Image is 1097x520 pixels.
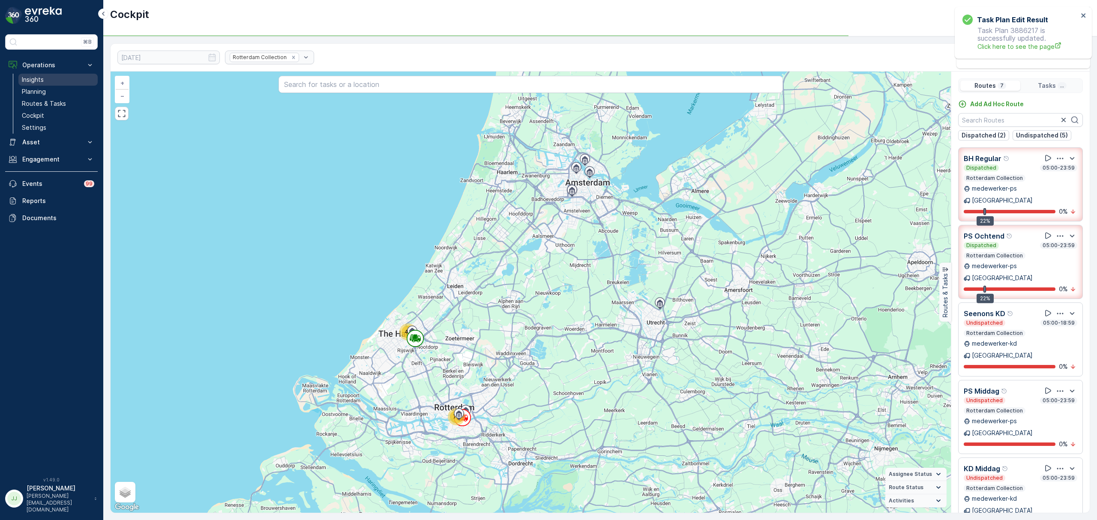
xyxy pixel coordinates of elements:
[977,15,1048,25] h3: Task Plan Edit Result
[116,483,135,502] a: Layers
[22,111,44,120] p: Cockpit
[1042,164,1076,171] p: 05:00-23:59
[22,123,46,132] p: Settings
[1081,12,1087,20] button: close
[86,180,93,187] p: 99
[1042,475,1076,481] p: 05:00-23:59
[18,122,98,134] a: Settings
[1007,310,1014,317] div: Help Tooltip Icon
[889,484,923,491] span: Route Status
[5,151,98,168] button: Engagement
[5,175,98,192] a: Events99
[965,164,997,171] p: Dispatched
[22,214,94,222] p: Documents
[1059,285,1068,293] p: 0 %
[1001,388,1008,394] div: Help Tooltip Icon
[7,492,21,505] div: JJ
[22,179,79,188] p: Events
[889,471,932,478] span: Assignee Status
[5,7,22,24] img: logo
[965,485,1024,492] p: Rotterdam Collection
[22,75,44,84] p: Insights
[1002,465,1009,472] div: Help Tooltip Icon
[964,153,1001,164] p: BH Regular
[885,481,947,494] summary: Route Status
[965,252,1024,259] p: Rotterdam Collection
[1059,362,1068,371] p: 0 %
[972,262,1017,270] p: medewerker-ps
[958,130,1009,140] button: Dispatched (2)
[18,110,98,122] a: Cockpit
[958,113,1083,127] input: Search Routes
[964,463,1000,474] p: KD Middag
[1059,82,1065,89] p: ...
[970,100,1024,108] p: Add Ad Hoc Route
[999,82,1004,89] p: 7
[941,274,950,318] p: Routes & Tasks
[965,330,1024,337] p: Rotterdam Collection
[399,323,417,341] div: 40
[964,386,999,396] p: PS Middag
[965,475,1004,481] p: Undispatched
[5,209,98,227] a: Documents
[964,231,1004,241] p: PS Ochtend
[889,497,914,504] span: Activities
[972,429,1033,437] p: [GEOGRAPHIC_DATA]
[972,184,1017,193] p: medewerker-ps
[1038,81,1056,90] p: Tasks
[279,76,783,93] input: Search for tasks or a location
[974,81,996,90] p: Routes
[1042,397,1076,404] p: 05:00-23:59
[965,397,1004,404] p: Undispatched
[83,39,92,45] p: ⌘B
[972,417,1017,425] p: medewerker-ps
[18,74,98,86] a: Insights
[25,7,62,24] img: logo_dark-DEwI_e13.png
[5,192,98,209] a: Reports
[5,484,98,513] button: JJ[PERSON_NAME][PERSON_NAME][EMAIL_ADDRESS][DOMAIN_NAME]
[885,468,947,481] summary: Assignee Status
[965,407,1024,414] p: Rotterdam Collection
[22,87,46,96] p: Planning
[22,155,81,164] p: Engagement
[962,131,1006,140] p: Dispatched (2)
[977,42,1078,51] span: Click here to see the page
[1059,207,1068,216] p: 0 %
[22,61,81,69] p: Operations
[5,134,98,151] button: Asset
[110,8,149,21] p: Cockpit
[1016,131,1068,140] p: Undispatched (5)
[5,477,98,482] span: v 1.49.0
[113,502,141,513] img: Google
[22,138,81,146] p: Asset
[1013,130,1071,140] button: Undispatched (5)
[1059,440,1068,448] p: 0 %
[965,175,1024,182] p: Rotterdam Collection
[958,100,1024,108] a: Add Ad Hoc Route
[22,99,66,108] p: Routes & Tasks
[972,339,1017,348] p: medewerker-kd
[885,494,947,508] summary: Activities
[27,493,90,513] p: [PERSON_NAME][EMAIL_ADDRESS][DOMAIN_NAME]
[965,242,997,249] p: Dispatched
[116,90,129,102] a: Zoom Out
[977,294,994,303] div: 22%
[117,51,220,64] input: dd/mm/yyyy
[18,98,98,110] a: Routes & Tasks
[1003,155,1010,162] div: Help Tooltip Icon
[1042,320,1076,326] p: 05:00-18:59
[27,484,90,493] p: [PERSON_NAME]
[972,274,1033,282] p: [GEOGRAPHIC_DATA]
[116,77,129,90] a: Zoom In
[977,216,994,226] div: 22%
[113,502,141,513] a: Open this area in Google Maps (opens a new window)
[972,351,1033,360] p: [GEOGRAPHIC_DATA]
[964,308,1005,319] p: Seenons KD
[18,86,98,98] a: Planning
[120,92,125,99] span: −
[962,27,1078,51] p: Task Plan 3886217 is successfully updated.
[1006,233,1013,239] div: Help Tooltip Icon
[972,506,1033,515] p: [GEOGRAPHIC_DATA]
[448,408,465,425] div: 73
[5,57,98,74] button: Operations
